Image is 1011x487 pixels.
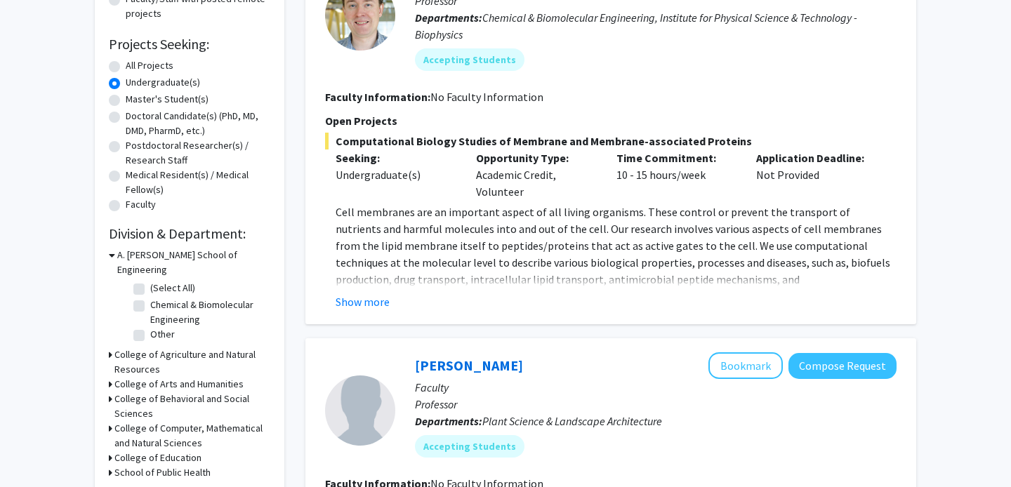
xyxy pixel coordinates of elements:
b: Departments: [415,414,482,428]
label: Doctoral Candidate(s) (PhD, MD, DMD, PharmD, etc.) [126,109,270,138]
span: Chemical & Biomolecular Engineering, Institute for Physical Science & Technology - Biophysics [415,11,857,41]
p: Application Deadline: [756,149,875,166]
div: 10 - 15 hours/week [606,149,746,200]
div: Academic Credit, Volunteer [465,149,606,200]
p: Opportunity Type: [476,149,595,166]
iframe: Chat [11,424,60,476]
h2: Division & Department: [109,225,270,242]
label: Faculty [126,197,156,212]
p: Faculty [415,379,897,396]
label: Postdoctoral Researcher(s) / Research Staff [126,138,270,168]
a: [PERSON_NAME] [415,356,523,374]
label: Medical Resident(s) / Medical Fellow(s) [126,168,270,197]
p: Time Commitment: [616,149,736,166]
h3: College of Computer, Mathematical and Natural Sciences [114,421,270,451]
h3: College of Education [114,451,201,465]
b: Faculty Information: [325,90,430,104]
p: Seeking: [336,149,455,166]
h3: College of Arts and Humanities [114,377,244,392]
h3: School of Public Health [114,465,211,480]
span: No Faculty Information [430,90,543,104]
label: All Projects [126,58,173,73]
span: Plant Science & Landscape Architecture [482,414,662,428]
p: Professor [415,396,897,413]
mat-chip: Accepting Students [415,435,524,458]
button: Compose Request to Pierre Jacob [788,353,897,379]
h3: College of Behavioral and Social Sciences [114,392,270,421]
b: Departments: [415,11,482,25]
div: Not Provided [746,149,886,200]
h2: Projects Seeking: [109,36,270,53]
mat-chip: Accepting Students [415,48,524,71]
label: (Select All) [150,281,195,295]
p: Open Projects [325,112,897,129]
button: Add Pierre Jacob to Bookmarks [708,352,783,379]
div: Undergraduate(s) [336,166,455,183]
span: Computational Biology Studies of Membrane and Membrane-associated Proteins [325,133,897,149]
button: Show more [336,293,390,310]
p: Cell membranes are an important aspect of all living organisms. These control or prevent the tran... [336,204,897,372]
label: Other [150,327,175,342]
label: Chemical & Biomolecular Engineering [150,298,267,327]
h3: A. [PERSON_NAME] School of Engineering [117,248,270,277]
h3: College of Agriculture and Natural Resources [114,347,270,377]
label: Master's Student(s) [126,92,209,107]
label: Undergraduate(s) [126,75,200,90]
